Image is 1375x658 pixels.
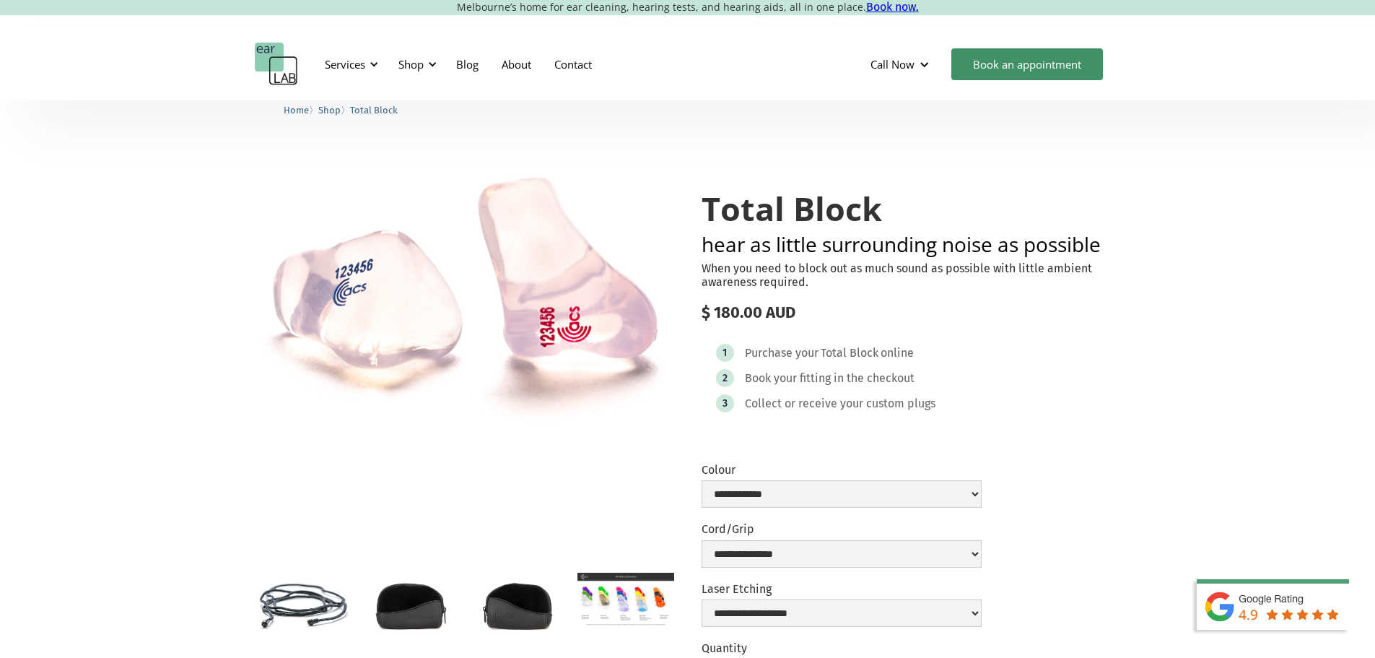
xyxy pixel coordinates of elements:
[951,48,1103,80] a: Book an appointment
[702,463,982,477] label: Colour
[255,162,674,440] a: open lightbox
[284,103,309,116] a: Home
[870,57,915,72] div: Call Now
[362,573,458,636] a: open lightbox
[316,43,383,86] div: Services
[470,573,566,636] a: open lightbox
[255,162,674,440] img: Total Block
[745,346,819,360] div: Purchase your
[325,57,365,72] div: Services
[702,261,1121,289] p: When you need to block out as much sound as possible with little ambient awareness required.
[702,234,1121,254] h2: hear as little surrounding noise as possible
[390,43,441,86] div: Shop
[702,191,1121,227] h1: Total Block
[745,397,935,411] div: Collect or receive your custom plugs
[543,43,603,85] a: Contact
[702,522,982,536] label: Cord/Grip
[350,105,398,116] span: Total Block
[350,103,398,116] a: Total Block
[318,103,350,118] li: 〉
[490,43,543,85] a: About
[284,105,309,116] span: Home
[284,103,318,118] li: 〉
[398,57,424,72] div: Shop
[881,346,914,360] div: online
[723,347,727,358] div: 1
[318,103,341,116] a: Shop
[859,43,944,86] div: Call Now
[723,398,728,409] div: 3
[702,582,982,596] label: Laser Etching
[255,43,298,86] a: home
[318,105,341,116] span: Shop
[702,641,747,655] label: Quantity
[445,43,490,85] a: Blog
[702,303,1121,322] div: $ 180.00 AUD
[745,371,915,386] div: Book your fitting in the checkout
[255,573,351,636] a: open lightbox
[723,373,728,384] div: 2
[821,346,878,360] div: Total Block
[577,573,673,627] a: open lightbox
